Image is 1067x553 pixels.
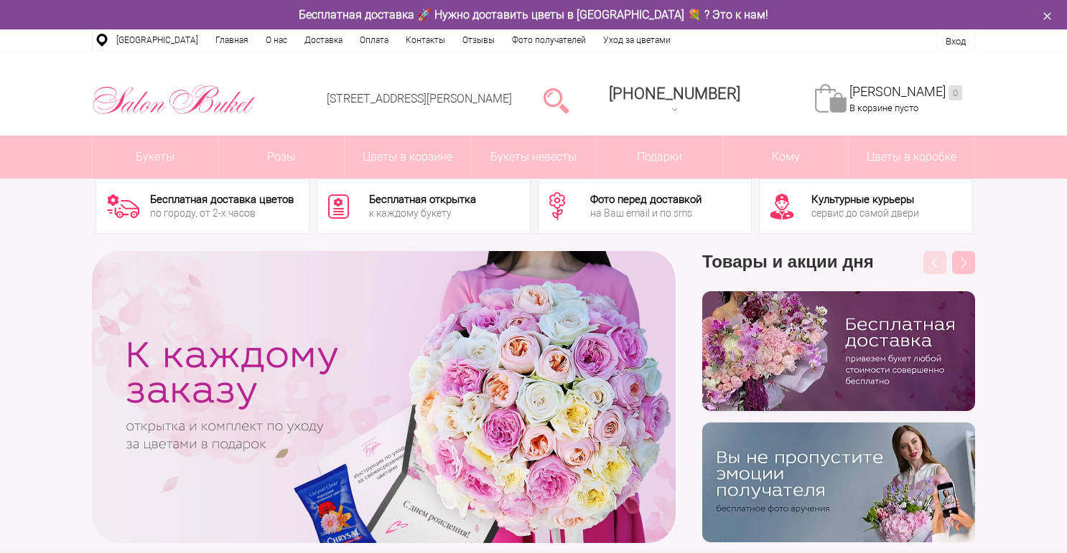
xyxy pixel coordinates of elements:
div: сервис до самой двери [811,208,919,218]
div: Бесплатная доставка цветов [150,194,294,205]
div: Культурные курьеры [811,194,919,205]
div: Фото перед доставкой [590,194,702,205]
span: Кому [723,136,849,179]
a: [GEOGRAPHIC_DATA] [108,29,207,51]
a: Цветы в корзине [345,136,470,179]
h3: Товары и акции дня [702,251,975,291]
div: Бесплатная доставка 🚀 Нужно доставить цветы в [GEOGRAPHIC_DATA] 💐 ? Это к нам! [81,7,986,22]
button: Next [952,251,975,274]
a: Вход [946,36,966,47]
a: Букеты [93,136,218,179]
a: Оплата [351,29,397,51]
a: Букеты невесты [471,136,597,179]
a: Отзывы [454,29,503,51]
a: Контакты [397,29,454,51]
a: Доставка [296,29,351,51]
div: к каждому букету [369,208,476,218]
a: [PERSON_NAME] [849,84,962,100]
img: v9wy31nijnvkfycrkduev4dhgt9psb7e.png.webp [702,422,975,542]
a: Подарки [597,136,722,179]
a: Цветы в коробке [849,136,974,179]
a: Уход за цветами [595,29,679,51]
div: Бесплатная открытка [369,194,476,205]
div: по городу, от 2-х часов [150,208,294,218]
ins: 0 [949,85,962,100]
img: Цветы Нижний Новгород [92,81,256,118]
a: Розы [219,136,345,179]
span: В корзине пусто [849,103,918,113]
a: Фото получателей [503,29,595,51]
div: на Ваш email и по sms [590,208,702,218]
a: О нас [257,29,296,51]
a: Главная [207,29,257,51]
a: [STREET_ADDRESS][PERSON_NAME] [327,92,512,105]
a: [PHONE_NUMBER] [600,80,749,120]
img: hpaj04joss48rwypv6hbykmvk1dj7zyr.png.webp [702,291,975,411]
span: [PHONE_NUMBER] [609,85,740,103]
